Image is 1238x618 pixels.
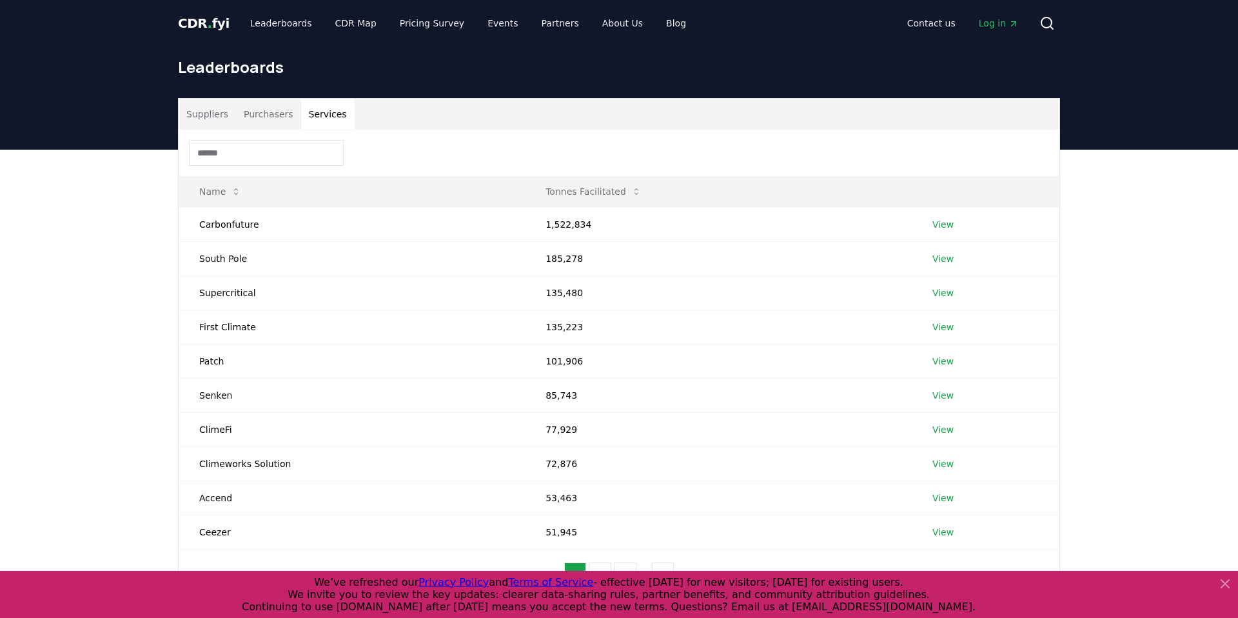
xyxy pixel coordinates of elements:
td: Ceezer [179,515,525,549]
a: View [932,526,954,539]
a: Pricing Survey [389,12,475,35]
button: Name [189,179,251,204]
td: Carbonfuture [179,207,525,241]
button: 6 [652,563,674,588]
td: 85,743 [525,378,912,412]
td: 185,278 [525,241,912,275]
a: View [932,457,954,470]
li: ... [639,568,649,583]
button: Tonnes Facilitated [535,179,652,204]
td: ClimeFi [179,412,525,446]
span: . [208,15,212,31]
a: View [932,492,954,504]
td: 72,876 [525,446,912,481]
nav: Main [240,12,696,35]
td: South Pole [179,241,525,275]
td: Accend [179,481,525,515]
a: CDR.fyi [178,14,230,32]
td: Senken [179,378,525,412]
button: Services [301,99,355,130]
a: Blog [656,12,696,35]
button: 3 [614,563,636,588]
button: Purchasers [236,99,301,130]
td: First Climate [179,310,525,344]
a: Log in [968,12,1029,35]
td: 51,945 [525,515,912,549]
a: CDR Map [325,12,387,35]
button: Suppliers [179,99,236,130]
td: Patch [179,344,525,378]
a: Events [477,12,528,35]
td: Supercritical [179,275,525,310]
a: View [932,355,954,368]
a: View [932,389,954,402]
td: 1,522,834 [525,207,912,241]
td: 101,906 [525,344,912,378]
button: 2 [589,563,611,588]
span: CDR fyi [178,15,230,31]
td: 53,463 [525,481,912,515]
a: View [932,321,954,334]
a: About Us [592,12,653,35]
a: View [932,218,954,231]
td: 135,223 [525,310,912,344]
td: 135,480 [525,275,912,310]
button: 1 [564,563,587,588]
nav: Main [897,12,1029,35]
a: View [932,252,954,265]
a: Partners [531,12,589,35]
a: View [932,423,954,436]
a: Leaderboards [240,12,322,35]
td: 77,929 [525,412,912,446]
a: View [932,286,954,299]
span: Log in [979,17,1019,30]
td: Climeworks Solution [179,446,525,481]
h1: Leaderboards [178,57,1060,77]
a: Contact us [897,12,966,35]
button: next page [676,563,698,588]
